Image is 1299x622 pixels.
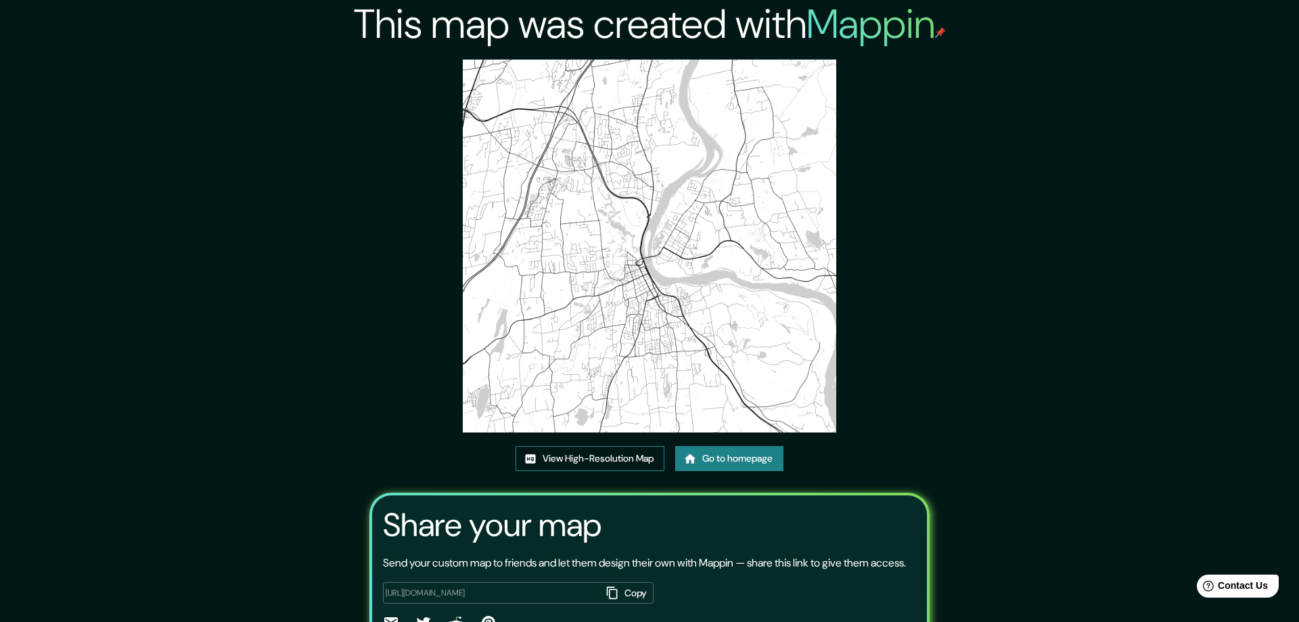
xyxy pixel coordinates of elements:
button: Copy [601,582,654,604]
p: Send your custom map to friends and let them design their own with Mappin — share this link to gi... [383,555,906,571]
h3: Share your map [383,506,601,544]
iframe: Help widget launcher [1179,569,1284,607]
img: mappin-pin [935,27,946,38]
img: created-map [463,60,836,432]
a: View High-Resolution Map [516,446,664,471]
a: Go to homepage [675,446,783,471]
